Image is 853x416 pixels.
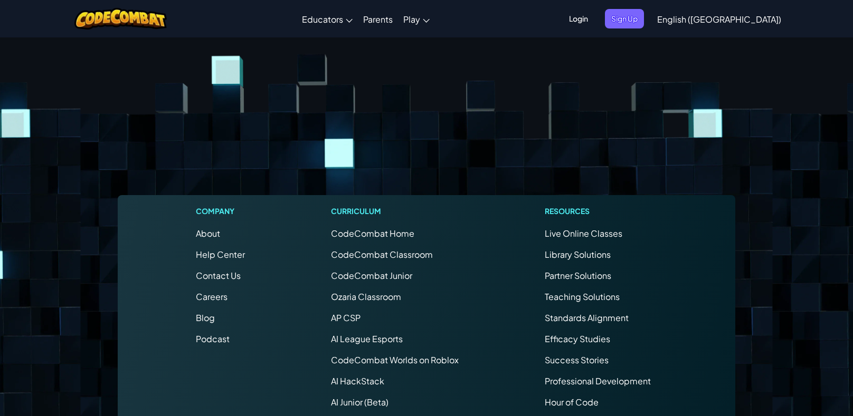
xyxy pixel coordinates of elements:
h1: Company [196,206,245,217]
span: CodeCombat Home [331,228,414,239]
span: Educators [302,14,343,25]
a: Efficacy Studies [545,333,610,344]
a: Blog [196,312,215,323]
a: AP CSP [331,312,361,323]
a: Educators [297,5,358,33]
a: AI HackStack [331,375,384,386]
a: CodeCombat Worlds on Roblox [331,354,459,365]
h1: Curriculum [331,206,459,217]
a: Teaching Solutions [545,291,620,302]
span: English ([GEOGRAPHIC_DATA]) [657,14,781,25]
a: Help Center [196,249,245,260]
img: CodeCombat logo [74,8,167,30]
a: Hour of Code [545,396,599,408]
span: Contact Us [196,270,241,281]
a: About [196,228,220,239]
a: Standards Alignment [545,312,629,323]
a: Partner Solutions [545,270,611,281]
button: Login [563,9,594,28]
h1: Resources [545,206,657,217]
a: Ozaria Classroom [331,291,401,302]
a: Success Stories [545,354,609,365]
a: Professional Development [545,375,651,386]
a: CodeCombat Junior [331,270,412,281]
span: Play [403,14,420,25]
a: Parents [358,5,398,33]
a: AI League Esports [331,333,403,344]
a: AI Junior (Beta) [331,396,388,408]
a: English ([GEOGRAPHIC_DATA]) [652,5,786,33]
a: Careers [196,291,228,302]
a: Podcast [196,333,230,344]
a: Play [398,5,435,33]
a: Library Solutions [545,249,611,260]
a: Live Online Classes [545,228,622,239]
a: CodeCombat Classroom [331,249,433,260]
button: Sign Up [605,9,644,28]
